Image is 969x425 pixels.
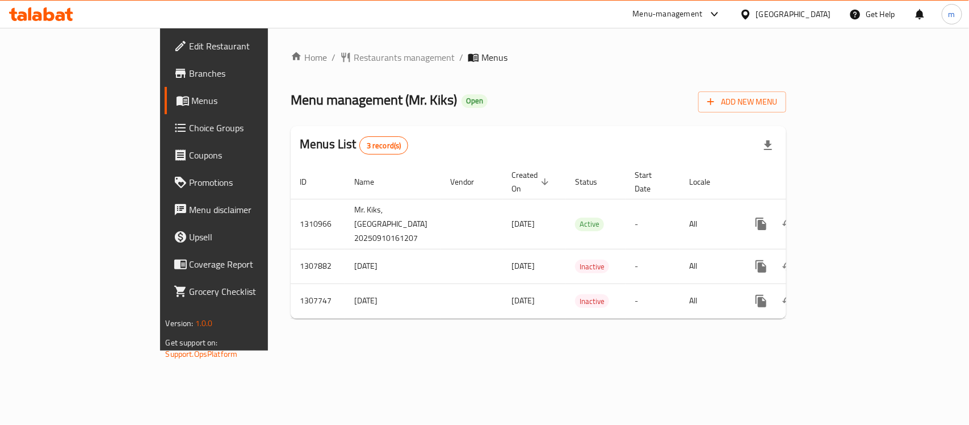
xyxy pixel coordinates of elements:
button: more [748,287,775,315]
span: Open [462,96,488,106]
a: Coverage Report [165,251,322,278]
a: Grocery Checklist [165,278,322,305]
td: Mr. Kiks, [GEOGRAPHIC_DATA] 20250910161207 [345,199,441,249]
span: Add New Menu [707,95,777,109]
span: m [949,8,955,20]
span: Inactive [575,260,609,273]
table: enhanced table [291,165,866,319]
span: Menu management ( Mr. Kiks ) [291,87,457,113]
span: Menus [192,94,313,107]
button: Add New Menu [698,91,786,113]
span: Name [354,175,389,189]
span: [DATE] [511,216,535,231]
span: Choice Groups [190,121,313,135]
span: Menu disclaimer [190,203,313,216]
button: Change Status [775,287,802,315]
div: Export file [754,132,782,159]
button: Change Status [775,210,802,238]
span: 3 record(s) [360,140,408,151]
li: / [459,51,463,64]
a: Menu disclaimer [165,196,322,223]
span: Get support on: [166,335,218,350]
td: - [626,249,680,284]
span: Promotions [190,176,313,189]
span: Restaurants management [354,51,455,64]
a: Edit Restaurant [165,32,322,60]
span: Menus [481,51,507,64]
span: Version: [166,316,194,331]
td: [DATE] [345,284,441,318]
td: All [680,284,739,318]
td: - [626,284,680,318]
button: more [748,253,775,280]
span: Locale [689,175,725,189]
span: 1.0.0 [195,316,213,331]
a: Branches [165,60,322,87]
td: All [680,249,739,284]
div: Open [462,94,488,108]
span: Vendor [450,175,489,189]
td: - [626,199,680,249]
button: Change Status [775,253,802,280]
nav: breadcrumb [291,51,786,64]
div: [GEOGRAPHIC_DATA] [756,8,831,20]
span: Branches [190,66,313,80]
span: Edit Restaurant [190,39,313,53]
div: Total records count [359,136,409,155]
td: All [680,199,739,249]
span: Coverage Report [190,257,313,271]
li: / [332,51,335,64]
div: Inactive [575,260,609,273]
a: Choice Groups [165,114,322,141]
a: Promotions [165,169,322,196]
span: Inactive [575,295,609,308]
button: more [748,210,775,238]
td: [DATE] [345,249,441,284]
span: [DATE] [511,293,535,308]
a: Coupons [165,141,322,169]
span: Start Date [635,168,666,195]
span: Status [575,175,612,189]
div: Menu-management [633,7,703,21]
h2: Menus List [300,136,408,155]
span: Grocery Checklist [190,285,313,298]
span: ID [300,175,321,189]
a: Upsell [165,223,322,251]
a: Menus [165,87,322,114]
span: Coupons [190,148,313,162]
a: Restaurants management [340,51,455,64]
span: Active [575,218,604,231]
th: Actions [739,165,866,199]
div: Inactive [575,294,609,308]
a: Support.OpsPlatform [166,347,238,361]
span: [DATE] [511,259,535,273]
span: Upsell [190,230,313,244]
span: Created On [511,168,552,195]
